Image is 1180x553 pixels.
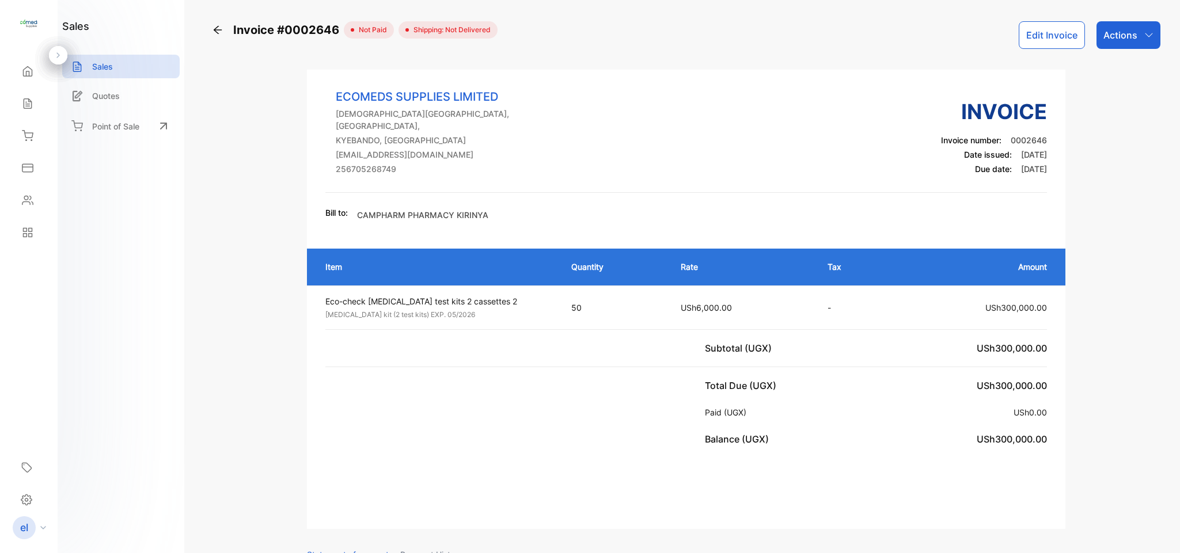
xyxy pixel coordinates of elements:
span: [DATE] [1021,150,1047,159]
a: Sales [62,55,180,78]
span: Date issued: [964,150,1012,159]
button: Edit Invoice [1019,21,1085,49]
p: 256705268749 [336,163,557,175]
p: ECOMEDS SUPPLIES LIMITED [336,88,557,105]
p: Paid (UGX) [705,406,751,418]
p: 50 [571,302,658,314]
h3: Invoice [941,96,1047,127]
p: Bill to: [325,207,348,219]
p: [MEDICAL_DATA] kit (2 test kits) EXP. 05/2026 [325,310,551,320]
p: Subtotal (UGX) [705,341,776,355]
a: Quotes [62,84,180,108]
span: USh300,000.00 [977,342,1047,354]
h1: sales [62,18,89,34]
span: Invoice #0002646 [233,21,344,39]
span: not paid [354,25,387,35]
p: Sales [92,60,113,73]
img: logo [20,15,37,32]
span: Invoice number: [941,135,1001,145]
span: Due date: [975,164,1012,174]
p: CAMPHARM PHARMACY KIRINYA [357,209,488,221]
p: Total Due (UGX) [705,379,781,392]
p: Rate [681,261,805,273]
span: USh0.00 [1014,407,1047,417]
p: [DEMOGRAPHIC_DATA][GEOGRAPHIC_DATA], [GEOGRAPHIC_DATA], [336,108,557,132]
span: [DATE] [1021,164,1047,174]
p: Point of Sale [92,120,139,132]
span: USh300,000.00 [977,380,1047,391]
p: Eco-check [MEDICAL_DATA] test kits 2 cassettes 2 [325,295,551,307]
span: USh6,000.00 [681,303,732,312]
p: Quantity [571,261,658,273]
p: [EMAIL_ADDRESS][DOMAIN_NAME] [336,148,557,161]
span: USh300,000.00 [977,433,1047,445]
p: Item [325,261,548,273]
p: KYEBANDO, [GEOGRAPHIC_DATA] [336,134,557,146]
p: el [20,520,28,535]
p: - [828,302,878,314]
span: Shipping: Not Delivered [409,25,491,35]
p: Amount [901,261,1048,273]
iframe: LiveChat chat widget [1132,505,1180,553]
p: Tax [828,261,878,273]
p: Balance (UGX) [705,432,773,446]
span: 0002646 [1011,135,1047,145]
p: Quotes [92,90,120,102]
a: Point of Sale [62,113,180,139]
p: Actions [1103,28,1137,42]
span: USh300,000.00 [985,303,1047,312]
button: Actions [1096,21,1160,49]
